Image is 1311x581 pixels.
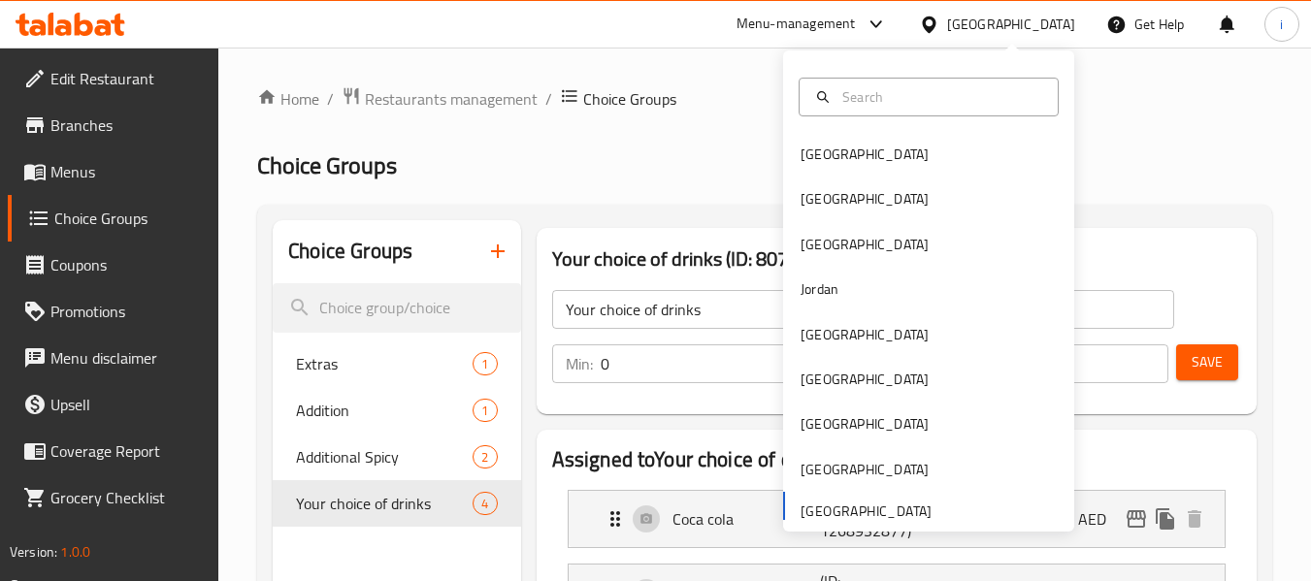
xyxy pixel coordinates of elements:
a: Branches [8,102,219,148]
p: 8 AED [1065,507,1122,531]
button: Save [1176,344,1238,380]
span: Choice Groups [54,207,204,230]
span: Branches [50,113,204,137]
span: Coverage Report [50,439,204,463]
div: [GEOGRAPHIC_DATA] [801,144,929,165]
a: Edit Restaurant [8,55,219,102]
div: [GEOGRAPHIC_DATA] [801,413,929,435]
span: Extras [296,352,473,375]
div: [GEOGRAPHIC_DATA] [801,188,929,210]
span: Edit Restaurant [50,67,204,90]
span: Restaurants management [365,87,538,111]
nav: breadcrumb [257,86,1272,112]
div: Addition1 [273,387,520,434]
div: Choices [473,492,497,515]
button: duplicate [1151,504,1180,533]
a: Home [257,87,319,111]
span: 2 [474,448,496,467]
h3: Your choice of drinks (ID: 807361) [552,243,1241,274]
div: [GEOGRAPHIC_DATA] [801,324,929,345]
p: Coca cola [672,507,821,531]
a: Grocery Checklist [8,474,219,521]
input: Search [835,86,1046,108]
span: Addition [296,399,473,422]
div: [GEOGRAPHIC_DATA] [801,234,929,255]
a: Menus [8,148,219,195]
div: [GEOGRAPHIC_DATA] [801,369,929,390]
span: Promotions [50,300,204,323]
div: Extras1 [273,340,520,387]
div: Expand [569,491,1225,547]
div: Choices [473,445,497,468]
span: Save [1192,350,1223,374]
div: Menu-management [737,13,856,36]
input: search [273,283,520,333]
a: Upsell [8,381,219,428]
span: Additional Spicy [296,445,473,468]
a: Coupons [8,242,219,288]
span: Version: [10,539,57,565]
span: 4 [474,495,496,513]
li: / [327,87,334,111]
div: Choices [473,352,497,375]
span: Menus [50,160,204,183]
a: Menu disclaimer [8,335,219,381]
h2: Choice Groups [288,237,412,266]
span: 1.0.0 [60,539,90,565]
div: Additional Spicy2 [273,434,520,480]
div: Your choice of drinks4 [273,480,520,527]
p: Min: [566,352,593,375]
h2: Assigned to Your choice of drinks [552,445,1241,474]
div: [GEOGRAPHIC_DATA] [947,14,1075,35]
div: Choices [473,399,497,422]
li: Expand [552,482,1241,556]
div: Jordan [801,278,838,300]
span: Choice Groups [583,87,676,111]
a: Restaurants management [342,86,538,112]
span: 1 [474,355,496,373]
span: Upsell [50,393,204,416]
p: (ID: 1268932877) [820,496,919,542]
a: Choice Groups [8,195,219,242]
li: / [545,87,552,111]
span: Grocery Checklist [50,486,204,509]
span: 1 [474,402,496,420]
div: [GEOGRAPHIC_DATA] [801,459,929,480]
span: Menu disclaimer [50,346,204,370]
span: Coupons [50,253,204,276]
span: Your choice of drinks [296,492,473,515]
button: edit [1122,504,1151,533]
a: Promotions [8,288,219,335]
button: delete [1180,504,1209,533]
span: Choice Groups [257,144,397,187]
a: Coverage Report [8,428,219,474]
span: i [1280,14,1283,35]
